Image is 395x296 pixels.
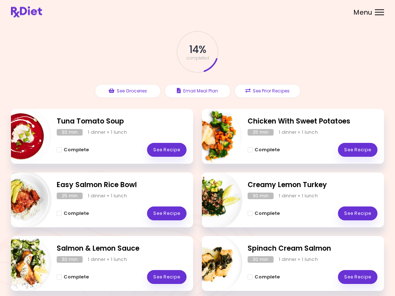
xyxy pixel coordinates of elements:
[248,209,280,218] button: Complete - Creamy Lemon Turkey
[248,180,377,191] h2: Creamy Lemon Turkey
[165,84,231,98] button: Email Meal Plan
[255,147,280,153] span: Complete
[57,129,83,136] div: 30 min
[147,270,187,284] a: See Recipe - Salmon & Lemon Sauce
[248,257,274,263] div: 30 min
[182,170,242,231] img: Info - Creamy Lemon Turkey
[338,270,377,284] a: See Recipe - Spinach Cream Salmon
[248,193,274,200] div: 30 min
[338,207,377,221] a: See Recipe - Creamy Lemon Turkey
[57,209,89,218] button: Complete - Easy Salmon Rice Bowl
[11,7,42,18] img: RxDiet
[248,273,280,282] button: Complete - Spinach Cream Salmon
[248,146,280,155] button: Complete - Chicken With Sweet Potatoes
[88,193,127,200] div: 1 dinner + 1 lunch
[255,211,280,217] span: Complete
[338,143,377,157] a: See Recipe - Chicken With Sweet Potatoes
[64,274,89,280] span: Complete
[64,211,89,217] span: Complete
[57,146,89,155] button: Complete - Tuna Tomato Soup
[57,193,83,200] div: 25 min
[354,9,372,16] span: Menu
[57,244,187,254] h2: Salmon & Lemon Sauce
[57,257,83,263] div: 30 min
[248,129,274,136] div: 25 min
[57,273,89,282] button: Complete - Salmon & Lemon Sauce
[64,147,89,153] span: Complete
[189,44,206,56] span: 14 %
[255,274,280,280] span: Complete
[279,257,318,263] div: 1 dinner + 1 lunch
[95,84,161,98] button: See Groceries
[57,180,187,191] h2: Easy Salmon Rice Bowl
[88,129,127,136] div: 1 dinner + 1 lunch
[57,117,187,127] h2: Tuna Tomato Soup
[279,193,318,200] div: 1 dinner + 1 lunch
[248,244,377,254] h2: Spinach Cream Salmon
[147,143,187,157] a: See Recipe - Tuna Tomato Soup
[182,234,242,294] img: Info - Spinach Cream Salmon
[248,117,377,127] h2: Chicken With Sweet Potatoes
[279,129,318,136] div: 1 dinner + 1 lunch
[182,106,242,167] img: Info - Chicken With Sweet Potatoes
[234,84,301,98] button: See Prior Recipes
[88,257,127,263] div: 1 dinner + 1 lunch
[147,207,187,221] a: See Recipe - Easy Salmon Rice Bowl
[186,56,209,61] span: completed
